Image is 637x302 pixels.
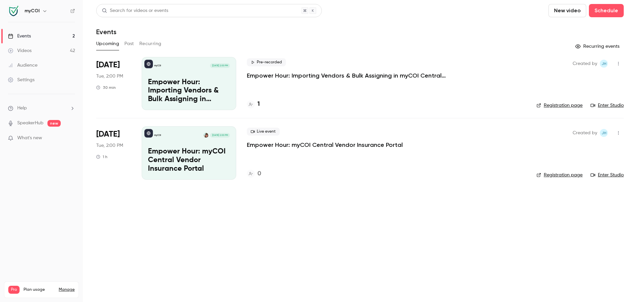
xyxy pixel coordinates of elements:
[25,8,39,14] h6: myCOI
[124,38,134,49] button: Past
[96,142,123,149] span: Tue, 2:00 PM
[573,60,597,68] span: Created by
[142,126,236,179] a: Empower Hour: myCOI Central Vendor Insurance PortalmyCOIJoanna Harris[DATE] 2:00 PMEmpower Hour: ...
[96,60,120,70] span: [DATE]
[591,172,624,178] a: Enter Studio
[572,41,624,52] button: Recurring events
[96,129,120,140] span: [DATE]
[148,78,230,104] p: Empower Hour: Importing Vendors & Bulk Assigning in myCOI Central [Pre-Recorded]
[142,57,236,110] a: Empower Hour: Importing Vendors & Bulk Assigning in myCOI Central [Pre-Recorded]myCOI[DATE] 2:00 ...
[8,62,37,69] div: Audience
[602,60,606,68] span: JH
[96,73,123,80] span: Tue, 2:00 PM
[600,60,608,68] span: Joanna Harris
[210,133,230,138] span: [DATE] 2:00 PM
[8,6,19,16] img: myCOI
[148,148,230,173] p: Empower Hour: myCOI Central Vendor Insurance Portal
[96,85,116,90] div: 30 min
[96,154,107,159] div: 1 h
[102,7,168,14] div: Search for videos or events
[573,129,597,137] span: Created by
[154,134,161,137] p: myCOI
[247,128,280,136] span: Live event
[204,133,208,138] img: Joanna Harris
[548,4,586,17] button: New video
[154,64,161,67] p: myCOI
[96,28,116,36] h1: Events
[8,105,75,112] li: help-dropdown-opener
[96,38,119,49] button: Upcoming
[139,38,162,49] button: Recurring
[602,129,606,137] span: JH
[589,4,624,17] button: Schedule
[600,129,608,137] span: Joanna Harris
[210,63,230,68] span: [DATE] 2:00 PM
[8,286,20,294] span: Pro
[257,169,261,178] h4: 0
[17,135,42,142] span: What's new
[8,47,32,54] div: Videos
[247,58,286,66] span: Pre-recorded
[536,102,583,109] a: Registration page
[17,120,43,127] a: SpeakerHub
[536,172,583,178] a: Registration page
[247,169,261,178] a: 0
[59,287,75,292] a: Manage
[247,72,446,80] a: Empower Hour: Importing Vendors & Bulk Assigning in myCOI Central [Pre-Recorded]
[17,105,27,112] span: Help
[24,287,55,292] span: Plan usage
[247,100,260,109] a: 1
[96,57,131,110] div: Sep 2 Tue, 2:00 PM (America/New York)
[96,126,131,179] div: Sep 9 Tue, 2:00 PM (America/New York)
[8,77,35,83] div: Settings
[8,33,31,39] div: Events
[47,120,61,127] span: new
[247,141,403,149] a: Empower Hour: myCOI Central Vendor Insurance Portal
[591,102,624,109] a: Enter Studio
[257,100,260,109] h4: 1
